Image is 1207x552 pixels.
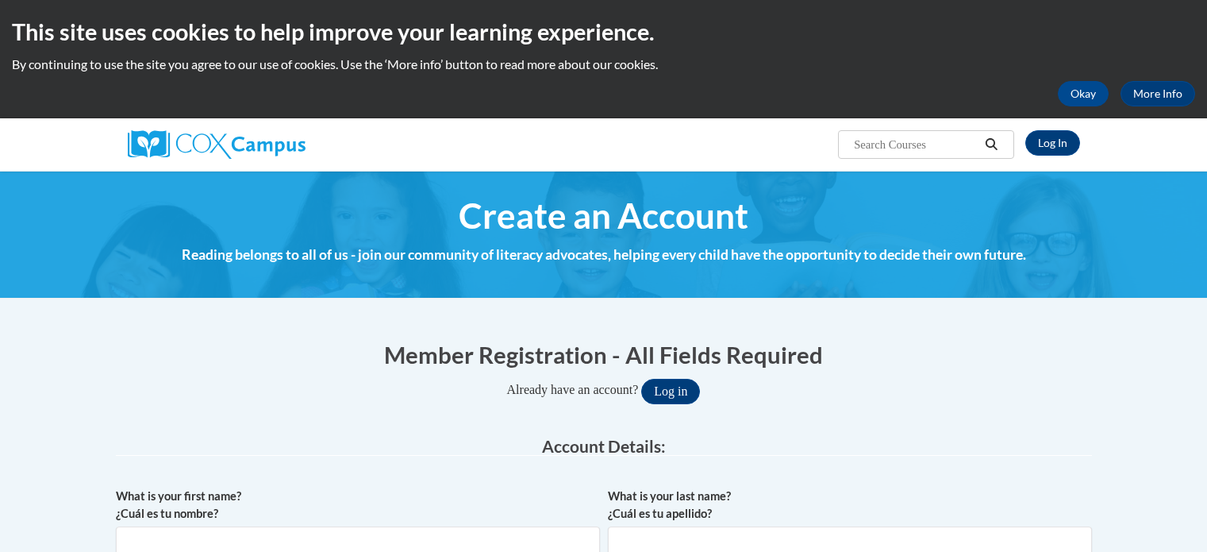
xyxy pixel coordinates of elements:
button: Search [979,135,1003,154]
a: Log In [1025,130,1080,156]
label: What is your first name? ¿Cuál es tu nombre? [116,488,600,523]
h2: This site uses cookies to help improve your learning experience. [12,16,1195,48]
span: Create an Account [459,195,748,237]
input: Search Courses [852,135,979,154]
h1: Member Registration - All Fields Required [116,338,1092,371]
p: By continuing to use the site you agree to our use of cookies. Use the ‘More info’ button to read... [12,56,1195,73]
h4: Reading belongs to all of us - join our community of literacy advocates, helping every child have... [116,245,1092,265]
button: Okay [1058,81,1109,106]
img: Cox Campus [128,130,306,159]
label: What is your last name? ¿Cuál es tu apellido? [608,488,1092,523]
span: Already have an account? [507,383,639,396]
span: Account Details: [542,436,666,456]
a: More Info [1121,81,1195,106]
button: Log in [641,379,700,404]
